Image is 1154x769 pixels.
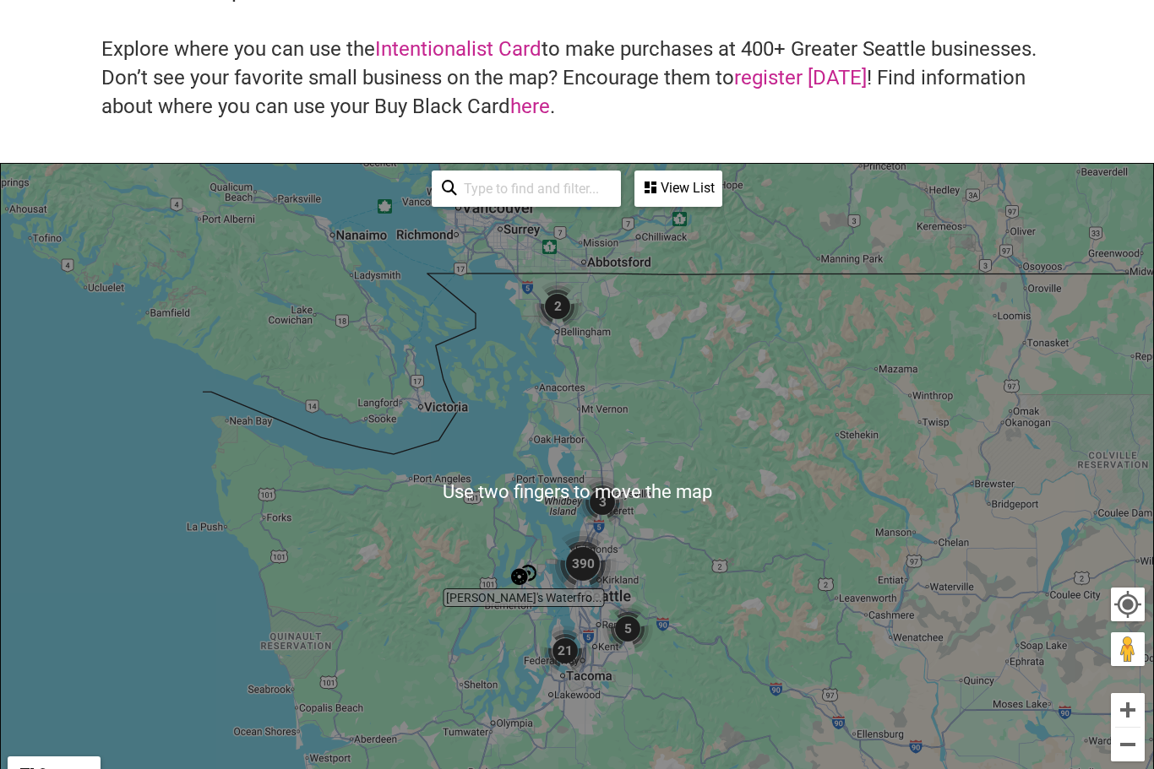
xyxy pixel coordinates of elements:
div: 2 [525,275,590,339]
a: Intentionalist Card [375,38,542,62]
div: Type to search and filter [432,171,621,208]
a: here [510,95,550,119]
div: 3 [570,471,634,535]
div: Monica's Waterfront Bakery & Cafe [504,556,543,595]
button: Zoom out [1111,728,1145,762]
div: View List [636,173,721,205]
div: 390 [542,524,623,605]
div: See a list of the visible businesses [634,171,722,208]
button: Your Location [1111,588,1145,622]
input: Type to find and filter... [457,173,611,206]
h4: Explore where you can use the to make purchases at 400+ Greater Seattle businesses. Don’t see you... [101,36,1053,122]
div: 5 [596,598,660,662]
div: 21 [533,620,597,684]
button: Zoom in [1111,694,1145,728]
button: Drag Pegman onto the map to open Street View [1111,633,1145,667]
a: register [DATE] [734,67,867,90]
